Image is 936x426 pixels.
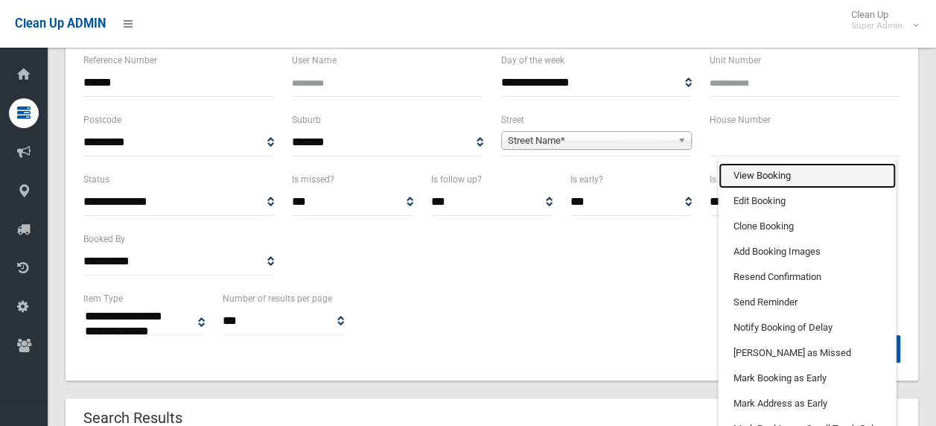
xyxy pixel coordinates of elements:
[844,9,917,31] span: Clean Up
[292,112,321,128] label: Suburb
[501,52,564,69] label: Day of the week
[508,132,672,150] span: Street Name*
[15,16,106,31] span: Clean Up ADMIN
[501,112,524,128] label: Street
[719,188,896,214] a: Edit Booking
[710,171,761,188] label: Is oversized?
[851,20,902,31] small: Super Admin
[83,290,123,307] label: Item Type
[719,315,896,340] a: Notify Booking of Delay
[292,171,334,188] label: Is missed?
[83,112,121,128] label: Postcode
[719,163,896,188] a: View Booking
[223,290,332,307] label: Number of results per page
[719,290,896,315] a: Send Reminder
[719,366,896,391] a: Mark Booking as Early
[710,52,761,69] label: Unit Number
[719,340,896,366] a: [PERSON_NAME] as Missed
[710,112,771,128] label: House Number
[719,214,896,239] a: Clone Booking
[83,231,125,247] label: Booked By
[719,264,896,290] a: Resend Confirmation
[292,52,337,69] label: User Name
[719,391,896,416] a: Mark Address as Early
[431,171,482,188] label: Is follow up?
[83,52,157,69] label: Reference Number
[719,239,896,264] a: Add Booking Images
[83,171,109,188] label: Status
[570,171,603,188] label: Is early?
